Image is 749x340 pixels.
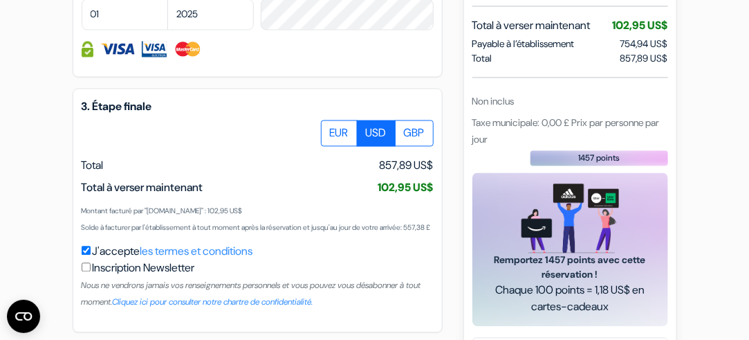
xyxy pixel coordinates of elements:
span: Taxe municipale: 0,00 £ Prix par personne par jour [472,116,660,145]
label: EUR [321,120,358,147]
span: Payable à l’établissement [472,37,575,51]
div: Basic radio toggle button group [322,120,434,147]
button: Ouvrir le widget CMP [7,300,40,333]
small: Montant facturé par "[DOMAIN_NAME]" : 102,95 US$ [82,207,243,216]
img: gift_card_hero_new.png [521,184,619,253]
span: 754,94 US$ [620,37,668,50]
label: J'accepte [93,244,253,260]
span: Total à verser maintenant [472,17,591,34]
span: 102,95 US$ [613,18,668,33]
a: Cliquez ici pour consulter notre chartre de confidentialité. [113,297,313,308]
span: 857,89 US$ [380,158,434,175]
div: Non inclus [472,94,668,109]
label: GBP [395,120,434,147]
label: USD [357,120,396,147]
span: Total [82,159,104,173]
img: Information de carte de crédit entièrement encryptée et sécurisée [82,42,93,57]
span: 857,89 US$ [620,51,668,66]
img: Master Card [174,42,202,57]
small: Nous ne vendrons jamais vos renseignements personnels et vous pouvez vous désabonner à tout moment. [82,280,421,308]
label: Inscription Newsletter [93,260,195,277]
span: Remportez 1457 points avec cette réservation ! [489,253,651,283]
img: Visa [100,42,135,57]
span: Total [472,51,492,66]
a: les termes et conditions [140,244,253,259]
span: 1457 points [578,152,620,164]
img: Visa Electron [142,42,167,57]
small: Solde à facturer par l'établissement à tout moment après la réservation et jusqu'au jour de votre... [82,224,431,233]
span: 102,95 US$ [378,181,434,195]
span: Chaque 100 points = 1,18 US$ en cartes-cadeaux [489,283,651,316]
span: Total à verser maintenant [82,181,203,195]
h5: 3. Étape finale [82,100,434,114]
